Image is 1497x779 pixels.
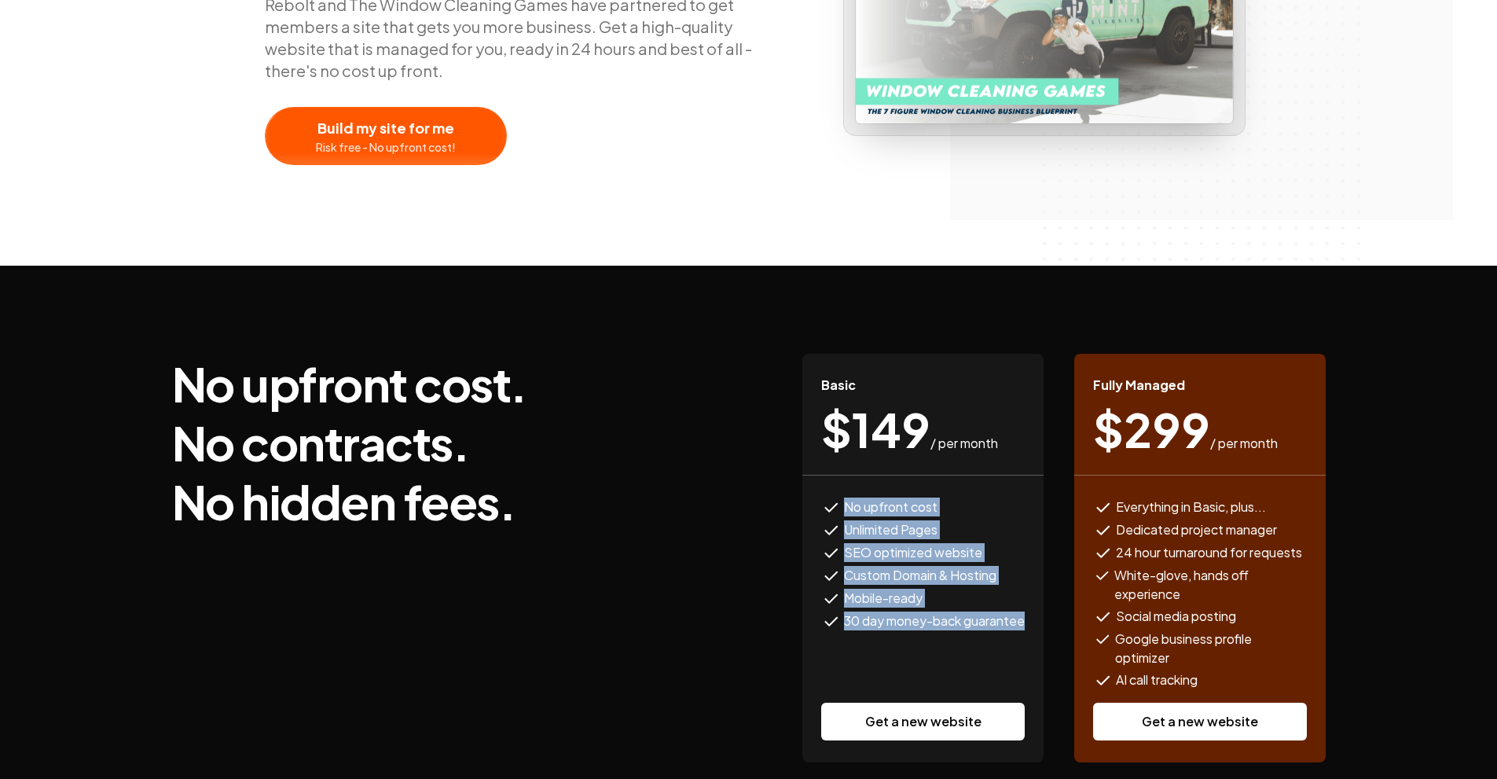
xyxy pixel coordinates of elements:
span: AI call tracking [1116,671,1198,690]
span: Unlimited Pages [844,520,937,540]
span: Custom Domain & Hosting [844,566,996,586]
span: Google business profile optimizer [1115,630,1306,667]
span: Everything in Basic, plus... [1116,498,1266,517]
span: Social media posting [1116,607,1236,627]
button: Build my site for meRisk free - No upfront cost! [265,107,507,165]
span: Mobile-ready [844,589,923,608]
span: Dedicated project manager [1116,520,1277,540]
span: 30 day money-back guarantee [844,612,1025,631]
span: No upfront cost [844,498,937,517]
span: / per month [930,434,998,453]
span: $ 299 [1093,406,1210,453]
span: White-glove, hands off experience [1114,566,1306,604]
span: Basic [821,376,856,395]
a: Get a new website [1093,703,1307,740]
span: $ 149 [821,406,930,453]
span: SEO optimized website [844,543,982,563]
h3: No upfront cost. No contracts. No hidden fees. [172,354,527,531]
span: / per month [1210,434,1278,453]
span: Fully Managed [1093,376,1185,395]
span: 24 hour turnaround for requests [1116,543,1302,563]
a: Get a new website [821,703,1025,740]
